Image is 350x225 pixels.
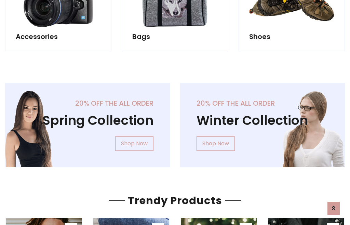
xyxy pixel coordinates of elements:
[132,32,217,41] h5: Bags
[249,32,334,41] h5: Shoes
[125,193,225,208] span: Trendy Products
[22,113,153,128] h1: Spring Collection
[22,99,153,107] h5: 20% off the all order
[16,32,101,41] h5: Accessories
[197,99,328,107] h5: 20% off the all order
[115,136,153,151] a: Shop Now
[197,136,235,151] a: Shop Now
[197,113,328,128] h1: Winter Collection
